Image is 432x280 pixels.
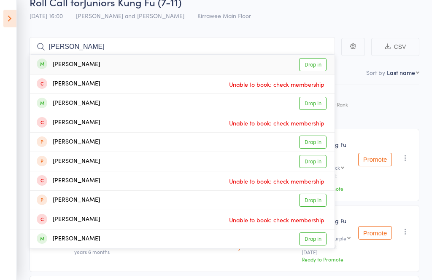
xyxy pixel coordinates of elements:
a: Drop in [299,232,327,245]
a: Drop in [299,155,327,168]
input: Search by name [30,37,335,56]
a: Drop in [299,97,327,110]
span: [DATE] 16:00 [30,11,63,20]
div: Ready to Promote [302,256,351,263]
div: [PERSON_NAME] [37,215,100,224]
div: [PERSON_NAME] [37,157,100,166]
button: CSV [371,38,419,56]
div: [PERSON_NAME] [37,79,100,89]
div: Purple [331,235,346,241]
div: 1st Degree Black [302,165,340,170]
span: Unable to book: check membership [227,117,327,129]
div: Last name [387,68,415,77]
div: $42.00 [232,216,262,250]
span: Kirrawee Main Floor [197,11,251,20]
span: Unable to book: check membership [227,78,327,91]
a: Drop in [299,136,327,149]
div: [PERSON_NAME] [37,137,100,147]
a: Drop in [299,194,327,207]
div: [PERSON_NAME] [37,176,100,186]
div: [PERSON_NAME] [37,99,100,108]
div: [PERSON_NAME] [37,234,100,244]
a: Adjust [232,244,262,250]
span: Unable to book: check membership [227,213,327,226]
div: [PERSON_NAME] [37,195,100,205]
span: Unable to book: check membership [227,175,327,187]
small: Last Promoted: [DATE] [302,243,351,256]
label: Sort by [366,68,385,77]
button: Promote [358,153,392,166]
a: Drop in [299,58,327,71]
span: [PERSON_NAME] and [PERSON_NAME] [76,11,184,20]
div: [PERSON_NAME] [37,60,100,69]
button: Promote [358,226,392,240]
div: [PERSON_NAME] [37,118,100,128]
